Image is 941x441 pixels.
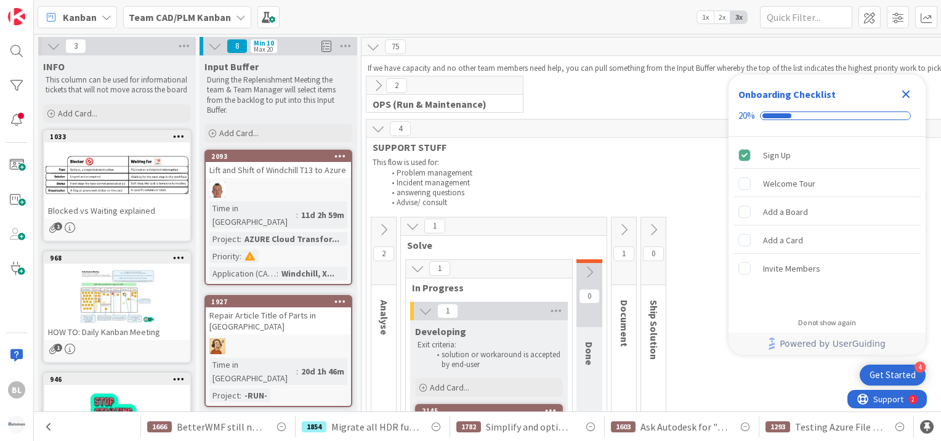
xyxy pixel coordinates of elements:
span: 1 [54,222,62,230]
div: 946 [50,375,190,384]
div: Onboarding Checklist [738,87,836,102]
div: Project [209,232,240,246]
p: During the Replenishment Meeting the team & Team Manager will select items from the backlog to pu... [207,75,350,115]
span: Input Buffer [204,60,259,73]
div: 20% [738,110,755,121]
span: 1 [613,246,634,261]
div: Sign Up is complete. [733,142,921,169]
div: Priority [209,249,240,263]
div: 2093 [211,152,351,161]
div: Time in [GEOGRAPHIC_DATA] [209,201,296,229]
span: 2 [373,246,394,261]
span: Add Card... [219,127,259,139]
span: 1 [437,304,458,318]
div: Add a Card [763,233,803,248]
div: Footer [729,333,926,355]
span: 2x [714,11,730,23]
div: 1927Repair Article Title of Parts in [GEOGRAPHIC_DATA] [206,296,351,334]
span: 8 [227,39,248,54]
div: 1666 [147,421,172,432]
div: Time in [GEOGRAPHIC_DATA] [209,358,296,385]
div: Do not show again [798,318,856,328]
div: Repair Article Title of Parts in [GEOGRAPHIC_DATA] [206,307,351,334]
div: Max 20 [254,46,273,52]
span: In Progress [412,281,557,294]
div: HOW TO: Daily Kanban Meeting [44,324,190,340]
div: 968HOW TO: Daily Kanban Meeting [44,253,190,340]
span: OPS (Run & Maintenance) [373,98,507,110]
span: BetterWMF still needed in latest AutoCAD tooling and Win11 OS? [177,419,264,434]
img: avatar [8,416,25,433]
div: Get Started [870,369,916,381]
span: : [240,232,241,246]
b: Team CAD/PLM Kanban [129,11,231,23]
div: 1293 [765,421,790,432]
div: 2093 [206,151,351,162]
div: Welcome Tour is incomplete. [733,170,921,197]
span: 3 [65,39,86,54]
span: Done [583,342,596,365]
span: Document [618,300,631,347]
div: Application (CAD/PLM) [209,267,277,280]
div: 1927 [206,296,351,307]
div: BL [8,381,25,399]
img: RH [209,338,225,354]
span: Developing [415,325,466,338]
div: Checklist items [729,137,926,310]
div: Invite Members [763,261,820,276]
div: 946 [44,374,190,385]
div: Checklist progress: 20% [738,110,916,121]
span: 0 [643,246,664,261]
span: 1 [429,261,450,276]
div: 1927 [211,297,351,306]
a: Powered by UserGuiding [735,333,919,355]
div: TJ [206,182,351,198]
span: Solve [407,239,591,251]
span: 1 [54,344,62,352]
div: 2093Lift and Shift of Windchill T13 to Azure [206,151,351,178]
div: 968 [50,254,190,262]
div: Project [209,389,240,402]
div: 1033Blocked vs Waiting explained [44,131,190,219]
span: : [240,249,241,263]
div: 20d 1h 46m [298,365,347,378]
div: Open Get Started checklist, remaining modules: 4 [860,365,926,386]
span: 0 [579,289,600,304]
span: 75 [385,39,406,54]
p: Exit criteria: [418,340,560,350]
input: Quick Filter... [760,6,852,28]
span: Migrate all HDR functionalities to other application [331,419,419,434]
div: 2145 [422,407,562,415]
span: Powered by UserGuiding [780,336,886,351]
div: Windchill, X... [278,267,337,280]
span: Simplify and optimize PLM-CAD documentation locations and content. Next is to create a PLM-CAD de... [486,419,573,434]
img: TJ [209,182,225,198]
div: RH [206,338,351,354]
span: : [240,389,241,402]
span: Add Card... [58,108,97,119]
span: 2 [386,78,407,93]
span: INFO [43,60,65,73]
div: Sign Up [763,148,791,163]
div: Min 10 [254,40,274,46]
div: Add a Card is incomplete. [733,227,921,254]
span: : [277,267,278,280]
p: This column can be used for informational tickets that will not move across the board [46,75,188,95]
div: 4 [915,362,926,373]
div: Add a Board is incomplete. [733,198,921,225]
div: 1782 [456,421,481,432]
span: 1x [697,11,714,23]
span: 3x [730,11,747,23]
div: 11d 2h 59m [298,208,347,222]
div: 968 [44,253,190,264]
span: Analyse [378,300,390,335]
span: Add Card... [430,382,469,393]
span: : [296,208,298,222]
span: : [296,365,298,378]
span: Testing Azure File Share for HydroSym BMC WO0000000272547 PBI 7138 [795,419,882,434]
span: Ask Autodesk for "on prem" tool (for example) to make [PERSON_NAME] less vulnerable for problems ... [640,419,728,434]
span: Ship Solution [648,300,660,360]
div: Welcome Tour [763,176,815,191]
span: Kanban [63,10,97,25]
img: Visit kanbanzone.com [8,8,25,25]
